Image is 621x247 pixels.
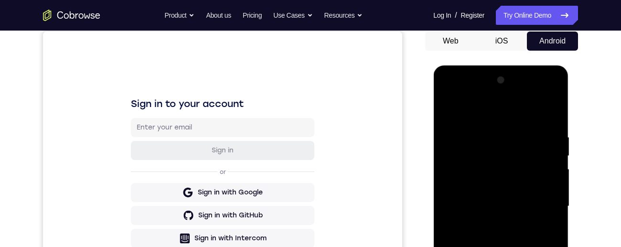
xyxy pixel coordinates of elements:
button: Android [527,32,578,51]
button: Sign in with Google [88,151,271,171]
div: Sign in with Google [155,156,220,166]
a: Try Online Demo [496,6,578,25]
button: Sign in with Intercom [88,197,271,216]
button: Sign in with Zendesk [88,220,271,239]
a: Pricing [243,6,262,25]
div: Sign in with GitHub [155,179,220,189]
a: Register [461,6,484,25]
div: Sign in with Zendesk [152,225,223,235]
span: / [455,10,457,21]
button: Web [425,32,476,51]
div: Sign in with Intercom [151,202,224,212]
a: About us [206,6,231,25]
a: Log In [433,6,451,25]
a: Go to the home page [43,10,100,21]
p: or [175,137,185,144]
button: iOS [476,32,527,51]
button: Sign in [88,109,271,129]
input: Enter your email [94,91,266,101]
button: Resources [324,6,363,25]
button: Product [165,6,195,25]
h1: Sign in to your account [88,65,271,79]
button: Sign in with GitHub [88,174,271,193]
button: Use Cases [273,6,312,25]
